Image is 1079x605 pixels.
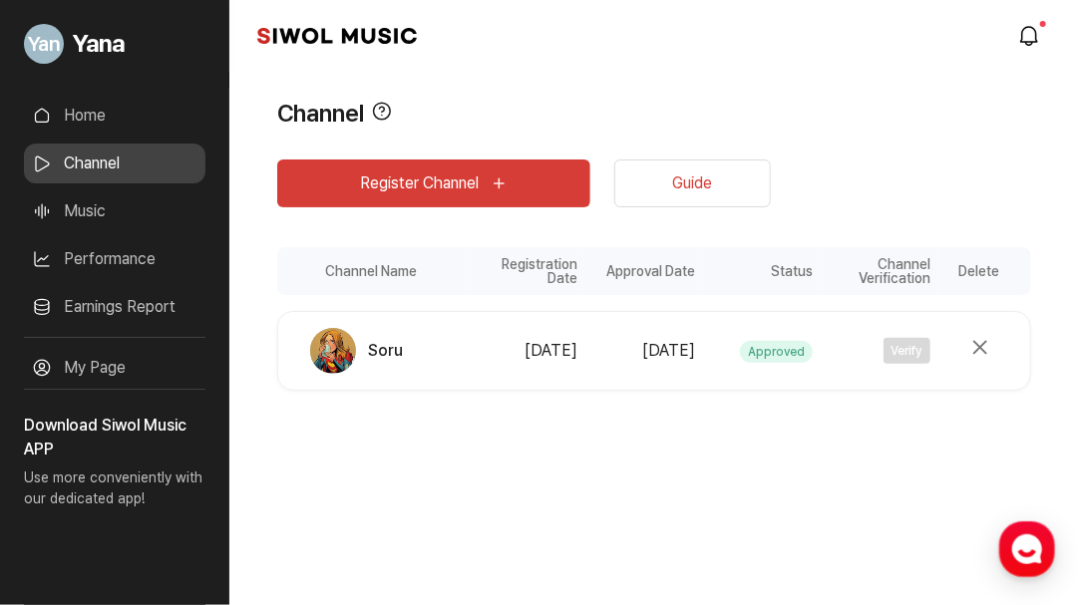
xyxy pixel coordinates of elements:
[368,339,403,363] span: Soru
[51,469,86,485] span: Home
[24,144,205,183] a: Channel
[166,470,224,486] span: Messages
[701,247,819,295] div: Status
[24,96,205,136] a: Home
[132,440,257,489] a: Messages
[24,287,205,327] a: Earnings Report
[277,247,1031,391] div: channel
[24,16,205,72] a: Go to My Profile
[819,247,936,295] div: Channel Verification
[24,239,205,279] a: Performance
[583,247,701,295] div: Approval Date
[937,247,1032,295] div: Delete
[6,440,132,489] a: Home
[614,159,771,207] a: Guide
[24,191,205,231] a: Music
[277,96,364,132] h1: Channel
[277,159,590,207] button: Register Channel
[310,328,356,374] img: Channel Profile Image
[466,247,583,295] div: Registration Date
[473,339,578,363] div: [DATE]
[24,461,205,525] p: Use more conveniently with our dedicated app!
[962,330,998,366] button: Delete Channel
[295,469,344,485] span: Settings
[372,96,392,132] button: View Tooltip
[72,26,125,62] span: Yana
[740,341,813,363] span: Approved
[24,348,205,388] a: My Page
[24,414,205,461] h3: Download Siwol Music APP
[589,339,695,363] div: [DATE]
[1011,16,1051,56] a: modal.notifications
[277,247,466,295] div: Channel Name
[257,440,383,489] a: Settings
